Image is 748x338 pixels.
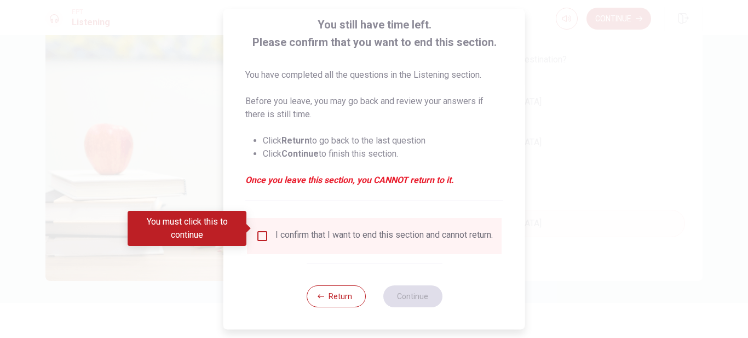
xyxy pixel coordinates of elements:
[281,148,319,159] strong: Continue
[306,285,365,307] button: Return
[256,230,269,243] span: You must click this to continue
[263,134,503,147] li: Click to go back to the last question
[245,174,503,187] em: Once you leave this section, you CANNOT return to it.
[245,16,503,51] span: You still have time left. Please confirm that you want to end this section.
[263,147,503,161] li: Click to finish this section.
[281,135,309,146] strong: Return
[383,285,442,307] button: Continue
[245,68,503,82] p: You have completed all the questions in the Listening section.
[128,211,246,246] div: You must click this to continue
[245,95,503,121] p: Before you leave, you may go back and review your answers if there is still time.
[275,230,493,243] div: I confirm that I want to end this section and cannot return.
